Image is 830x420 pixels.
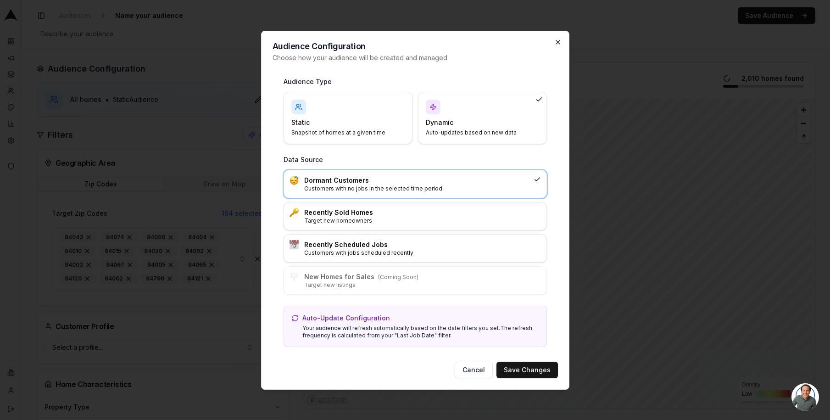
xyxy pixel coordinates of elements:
h3: Audience Type [284,77,547,86]
img: :calendar: [290,240,299,249]
h4: Static [291,118,394,127]
p: Auto-Update Configuration [302,314,390,323]
div: :key:Recently Sold HomesTarget new homeowners [284,202,547,230]
img: :sleeping: [290,176,299,185]
p: Customers with jobs scheduled recently [304,249,541,257]
p: Your audience will refresh automatically based on the date filters you set. The refresh frequency... [302,325,539,339]
h3: Recently Scheduled Jobs [304,240,541,249]
div: :placard:New Homes for Sales(Coming Soon)Target new listings [284,266,547,295]
h3: New Homes for Sales [304,272,541,281]
div: :sleeping:Dormant CustomersCustomers with no jobs in the selected time period [284,170,547,198]
p: Snapshot of homes at a given time [291,129,394,136]
h3: Recently Sold Homes [304,208,541,217]
h4: Dynamic [426,118,528,127]
p: Auto-updates based on new data [426,129,528,136]
p: Target new homeowners [304,217,541,224]
p: Choose how your audience will be created and managed [273,53,558,62]
p: Customers with no jobs in the selected time period [304,185,530,192]
img: :key: [290,208,299,217]
span: (Coming Soon) [378,274,418,280]
p: Target new listings [304,281,541,289]
div: :calendar:Recently Scheduled JobsCustomers with jobs scheduled recently [284,234,547,263]
button: Save Changes [496,362,558,378]
button: Cancel [455,362,493,378]
div: DynamicAuto-updates based on new data [418,92,547,144]
h3: Dormant Customers [304,176,530,185]
h2: Audience Configuration [273,42,558,50]
h3: Data Source [284,155,547,164]
img: :placard: [290,272,299,281]
div: StaticSnapshot of homes at a given time [284,92,412,144]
